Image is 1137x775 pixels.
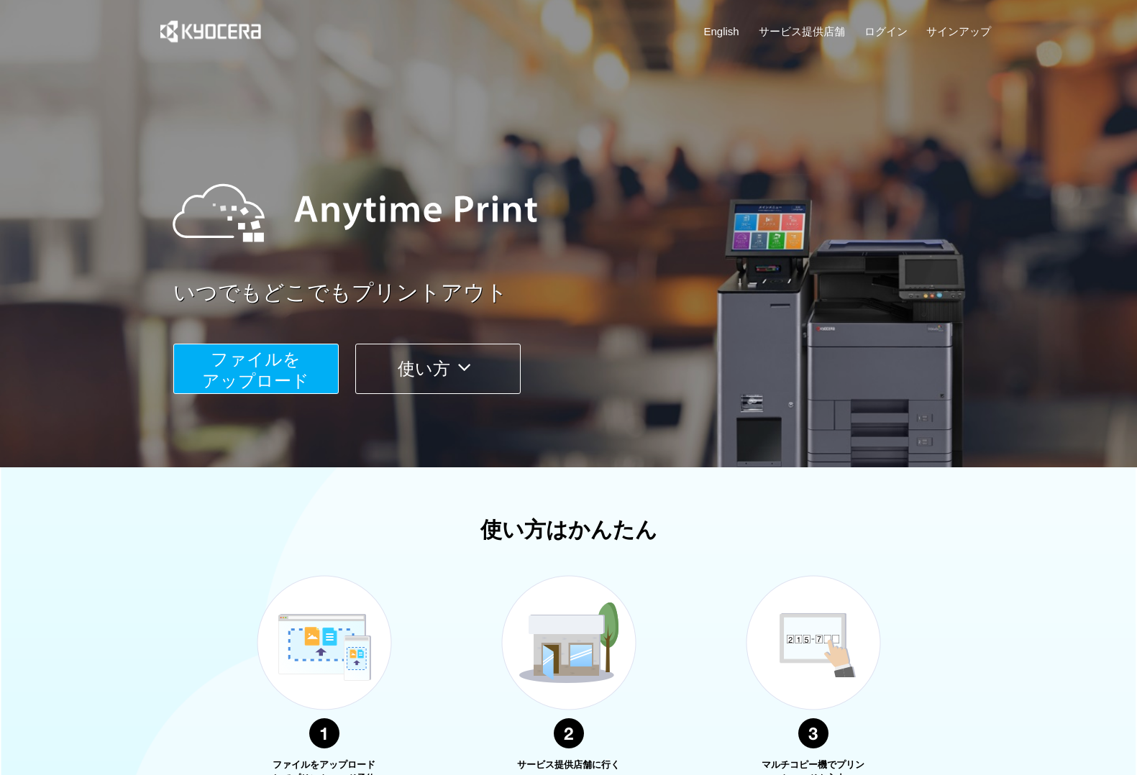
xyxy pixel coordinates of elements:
[926,24,991,39] a: サインアップ
[515,758,623,772] p: サービス提供店舗に行く
[173,278,1000,308] a: いつでもどこでもプリントアウト
[704,24,739,39] a: English
[355,344,521,394] button: 使い方
[202,349,309,390] span: ファイルを ​​アップロード
[864,24,908,39] a: ログイン
[759,24,845,39] a: サービス提供店舗
[173,344,339,394] button: ファイルを​​アップロード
